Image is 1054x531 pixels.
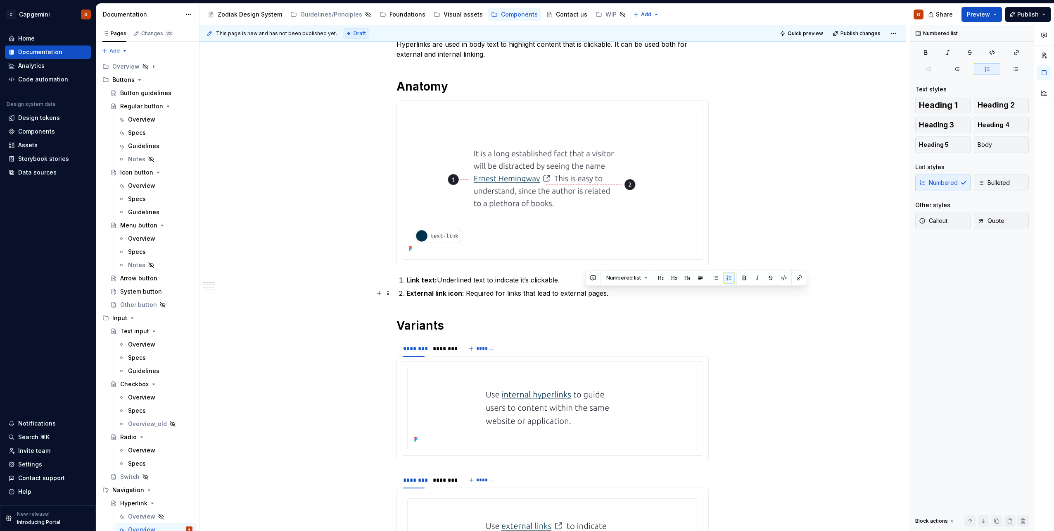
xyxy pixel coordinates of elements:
[488,8,541,21] a: Components
[112,486,144,494] div: Navigation
[107,470,196,483] a: Switch
[543,8,591,21] a: Contact us
[107,285,196,298] a: System button
[115,364,196,378] a: Guidelines
[17,511,50,517] p: New release!
[915,213,971,229] button: Callout
[287,8,375,21] a: Guidelines/Principles
[128,129,146,137] div: Specs
[915,97,971,113] button: Heading 1
[115,113,196,126] a: Overview
[605,10,617,19] div: WIP
[5,485,91,498] button: Help
[406,288,709,298] p: : Required for links that lead to external pages.
[18,127,55,136] div: Components
[967,10,990,19] span: Preview
[109,48,120,54] span: Add
[99,483,196,497] div: Navigation
[777,28,827,39] button: Quick preview
[102,30,126,37] div: Pages
[115,444,196,457] a: Overview
[1005,7,1051,22] button: Publish
[115,192,196,206] a: Specs
[115,417,196,431] a: Overview_old
[5,458,91,471] a: Settings
[18,155,69,163] div: Storybook stories
[5,444,91,457] a: Invite team
[915,515,955,527] div: Block actions
[915,163,945,171] div: List styles
[974,97,1029,113] button: Heading 2
[18,474,65,482] div: Contact support
[19,10,50,19] div: Capgemini
[840,30,881,37] span: Publish changes
[128,393,155,402] div: Overview
[2,5,94,23] button: CCapgeminiG
[115,457,196,470] a: Specs
[107,100,196,113] a: Regular button
[120,499,147,507] div: Hyperlink
[974,213,1029,229] button: Quote
[115,338,196,351] a: Overview
[112,314,127,322] div: Input
[128,248,146,256] div: Specs
[7,101,55,108] div: Design system data
[830,28,884,39] button: Publish changes
[354,30,366,37] span: Draft
[5,417,91,430] button: Notifications
[18,48,62,56] div: Documentation
[974,136,1029,153] button: Body
[107,497,196,510] a: Hyperlink
[501,10,538,19] div: Components
[120,89,171,97] div: Button guidelines
[128,420,167,428] div: Overview_old
[18,75,68,84] div: Code automation
[218,10,282,19] div: Zodiak Design System
[788,30,823,37] span: Quick preview
[18,419,56,428] div: Notifications
[84,11,88,18] div: G
[107,378,196,391] a: Checkbox
[18,433,50,441] div: Search ⌘K
[5,166,91,179] a: Data sources
[974,175,1029,191] button: Bulleted
[115,153,196,166] a: Notes
[115,126,196,139] a: Specs
[18,460,42,469] div: Settings
[978,141,992,149] span: Body
[128,155,145,163] div: Notes
[18,447,50,455] div: Invite team
[128,208,159,216] div: Guidelines
[128,340,155,349] div: Overview
[18,114,60,122] div: Design tokens
[112,62,140,71] div: Overview
[99,45,130,57] button: Add
[974,117,1029,133] button: Heading 4
[18,488,31,496] div: Help
[18,62,45,70] div: Analytics
[376,8,429,21] a: Foundations
[18,168,57,177] div: Data sources
[115,258,196,272] a: Notes
[128,115,155,124] div: Overview
[128,354,146,362] div: Specs
[128,195,146,203] div: Specs
[396,39,709,59] p: Hyperlinks are used in body text to highlight content that is clickable. It can be used both for ...
[115,351,196,364] a: Specs
[112,76,135,84] div: Buttons
[300,10,362,19] div: Guidelines/Principles
[631,9,662,20] button: Add
[919,141,949,149] span: Heading 5
[115,404,196,417] a: Specs
[107,431,196,444] a: Radio
[107,219,196,232] a: Menu button
[978,179,1010,187] span: Bulleted
[5,125,91,138] a: Components
[556,10,587,19] div: Contact us
[99,311,196,325] div: Input
[641,11,651,18] span: Add
[915,201,950,209] div: Other styles
[120,473,140,481] div: Switch
[120,168,153,177] div: Icon button
[120,301,157,309] div: Other button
